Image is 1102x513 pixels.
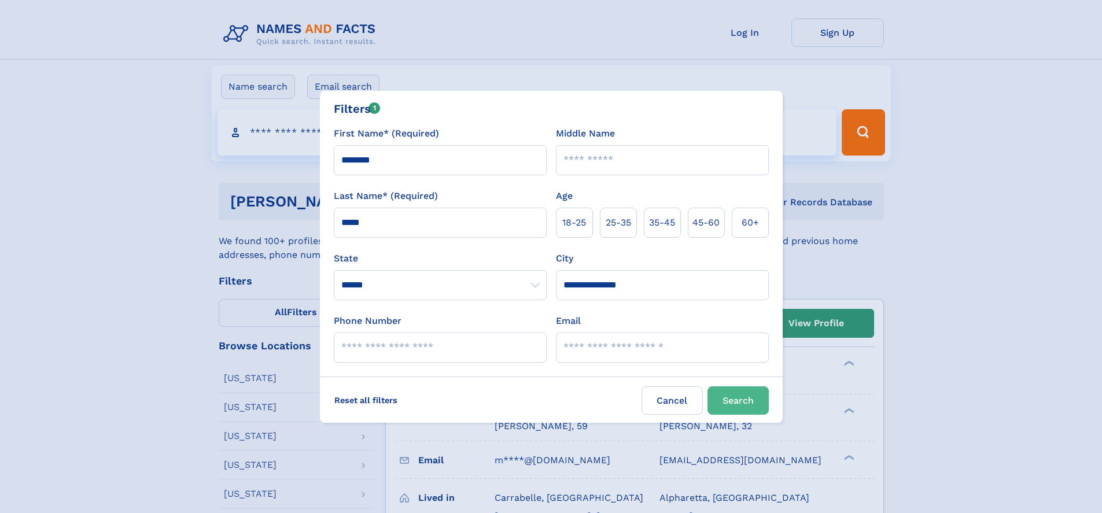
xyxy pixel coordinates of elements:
span: 45‑60 [692,216,720,230]
label: Reset all filters [327,386,405,414]
span: 35‑45 [649,216,675,230]
label: City [556,252,573,265]
label: Phone Number [334,314,401,328]
label: Cancel [642,386,703,415]
span: 60+ [742,216,759,230]
label: Last Name* (Required) [334,189,438,203]
span: 25‑35 [606,216,631,230]
label: First Name* (Required) [334,127,439,141]
label: State [334,252,547,265]
button: Search [707,386,769,415]
label: Age [556,189,573,203]
span: 18‑25 [562,216,586,230]
label: Email [556,314,581,328]
label: Middle Name [556,127,615,141]
div: Filters [334,100,381,117]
